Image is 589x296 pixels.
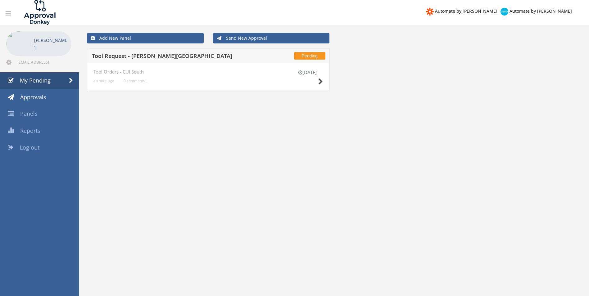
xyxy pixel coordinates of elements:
img: xero-logo.png [501,8,508,16]
img: zapier-logomark.png [426,8,434,16]
span: Pending [294,52,325,60]
h5: Tool Request - [PERSON_NAME][GEOGRAPHIC_DATA] [92,53,255,61]
h4: Tool Orders - CUI South [93,69,323,74]
a: Send New Approval [213,33,330,43]
span: Log out [20,144,39,151]
span: Reports [20,127,40,134]
small: [DATE] [292,69,323,76]
span: Approvals [20,93,46,101]
span: My Pending [20,77,51,84]
span: Panels [20,110,38,117]
span: Automate by [PERSON_NAME] [435,8,497,14]
a: Add New Panel [87,33,204,43]
span: Automate by [PERSON_NAME] [510,8,572,14]
small: an hour ago [93,78,114,83]
small: 0 comments... [124,78,148,83]
span: [EMAIL_ADDRESS][DOMAIN_NAME] [17,60,70,65]
p: [PERSON_NAME] [34,36,68,52]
